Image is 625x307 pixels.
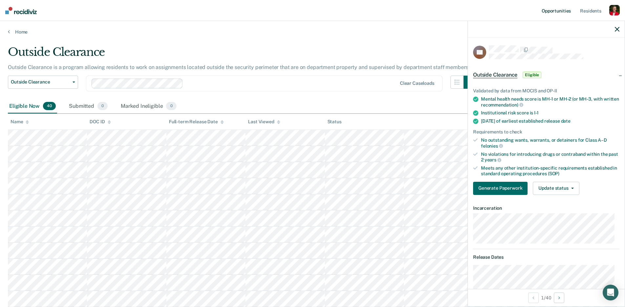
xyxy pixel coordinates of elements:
span: date [561,118,571,124]
div: Open Intercom Messenger [603,285,618,300]
span: years [485,157,501,162]
div: DOC ID [90,119,111,125]
span: Eligible [523,72,541,78]
div: Requirements to check [473,129,619,135]
span: felonies [481,143,503,149]
span: Outside Clearance [11,79,70,85]
img: Recidiviz [5,7,37,14]
button: Next Opportunity [554,293,564,303]
span: (SOP) [548,171,559,176]
span: 0 [97,102,108,110]
span: Outside Clearance [473,72,517,78]
span: 40 [43,102,56,110]
div: Validated by data from MOCIS and OP-II [473,88,619,94]
dt: Incarceration [473,205,619,211]
div: Clear caseloads [400,81,434,86]
div: Marked Ineligible [119,99,178,114]
div: Eligible Now [8,99,57,114]
div: Outside Clearance [8,45,477,64]
div: Last Viewed [248,119,280,125]
div: Outside ClearanceEligible [468,64,625,85]
div: Full-term Release Date [169,119,224,125]
button: Previous Opportunity [528,293,539,303]
div: No violations for introducing drugs or contraband within the past 2 [481,152,619,163]
div: Name [10,119,29,125]
span: I-1 [534,110,539,115]
div: Institutional risk score is [481,110,619,116]
dt: Release Dates [473,254,619,260]
span: recommendation) [481,102,523,107]
a: Home [8,29,617,35]
div: Mental health needs score is MH-1 or MH-2 (or MH-3, with written [481,96,619,107]
button: Update status [533,182,579,195]
p: Outside Clearance is a program allowing residents to work on assignments located outside the secu... [8,64,469,70]
button: Generate Paperwork [473,182,528,195]
div: Status [327,119,342,125]
div: Meets any other institution-specific requirements established in standard operating procedures [481,165,619,177]
span: 0 [166,102,176,110]
div: Submitted [68,99,109,114]
div: No outstanding wants, warrants, or detainers for Class A–D [481,137,619,149]
div: 1 / 40 [468,289,625,306]
div: [DATE] of earliest established release [481,118,619,124]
